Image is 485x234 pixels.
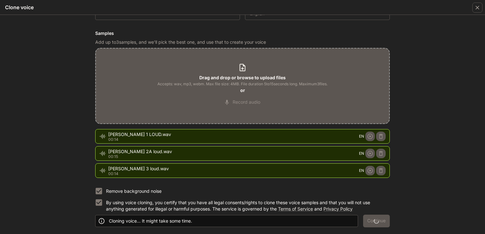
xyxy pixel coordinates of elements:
[199,75,286,80] b: Drag and drop or browse to upload files
[359,167,364,174] span: EN
[278,206,313,211] a: Terms of Service
[359,150,364,157] span: EN
[323,206,353,211] a: Privacy Policy
[108,138,359,141] p: 00:14
[359,133,364,140] span: EN
[106,188,162,194] p: Remove background noise
[108,131,359,138] span: [PERSON_NAME] 1 LOUD.wav
[106,199,385,212] p: By using voice cloning, you certify that you have all legal consents/rights to clone these voice ...
[240,88,245,93] b: or
[95,39,390,45] p: Add up to 3 samples, and we'll pick the best one, and use that to create your voice
[95,30,390,36] h6: Samples
[108,148,359,155] span: [PERSON_NAME] 2A loud.wav
[108,172,359,176] p: 00:14
[109,215,192,227] div: Cloning voice... It might take some time.
[108,155,359,159] p: 00:15
[5,4,34,11] h5: Clone voice
[108,166,359,172] span: [PERSON_NAME] 3 loud.wav
[157,81,328,87] span: Accepts: wav, mp3, webm. Max file size: 4MB. File duration 5 to 15 seconds long. Maximum 3 files.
